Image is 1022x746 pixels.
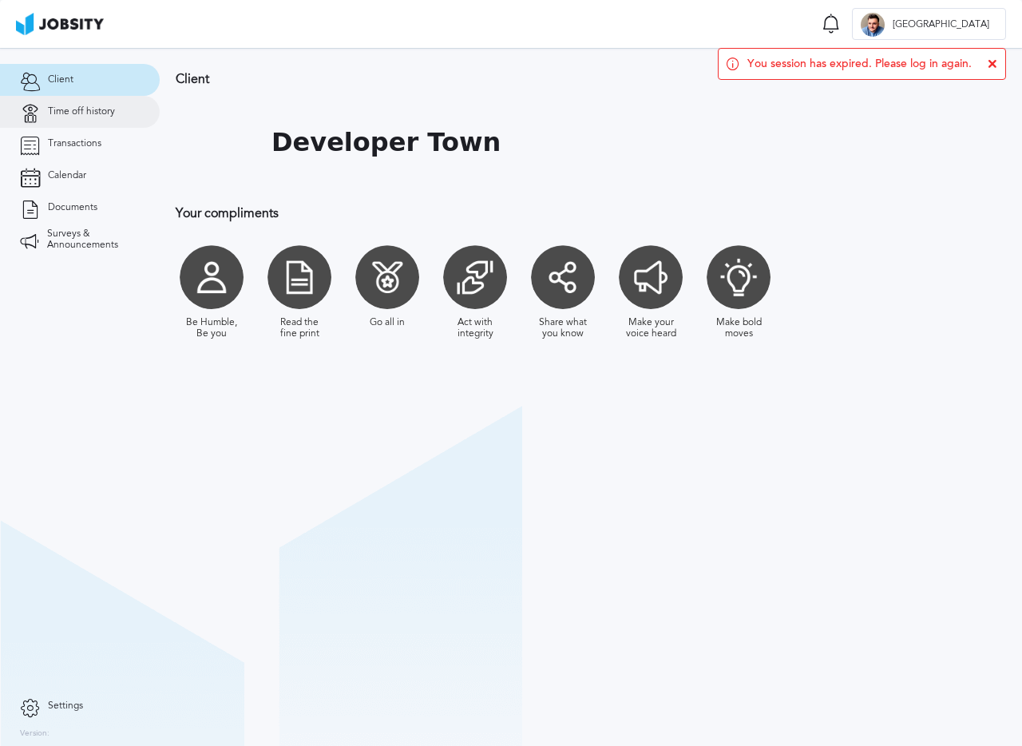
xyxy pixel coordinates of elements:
div: W [861,13,885,37]
div: Be Humble, Be you [184,317,240,339]
div: Read the fine print [271,317,327,339]
span: Time off history [48,106,115,117]
span: Client [48,74,73,85]
h3: Your compliments [176,206,1006,220]
span: You session has expired. Please log in again. [747,58,972,70]
span: Transactions [48,138,101,149]
h1: Developer Town [271,128,501,157]
div: Go all in [370,317,405,328]
button: W[GEOGRAPHIC_DATA] [852,8,1006,40]
span: Surveys & Announcements [47,228,140,251]
h3: Client [176,72,1006,86]
span: [GEOGRAPHIC_DATA] [885,19,997,30]
div: Make your voice heard [623,317,679,339]
span: Calendar [48,170,86,181]
span: Documents [48,202,97,213]
div: Act with integrity [447,317,503,339]
div: Share what you know [535,317,591,339]
label: Version: [20,729,50,739]
img: ab4bad089aa723f57921c736e9817d99.png [16,13,104,35]
span: Settings [48,700,83,712]
div: Make bold moves [711,317,766,339]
